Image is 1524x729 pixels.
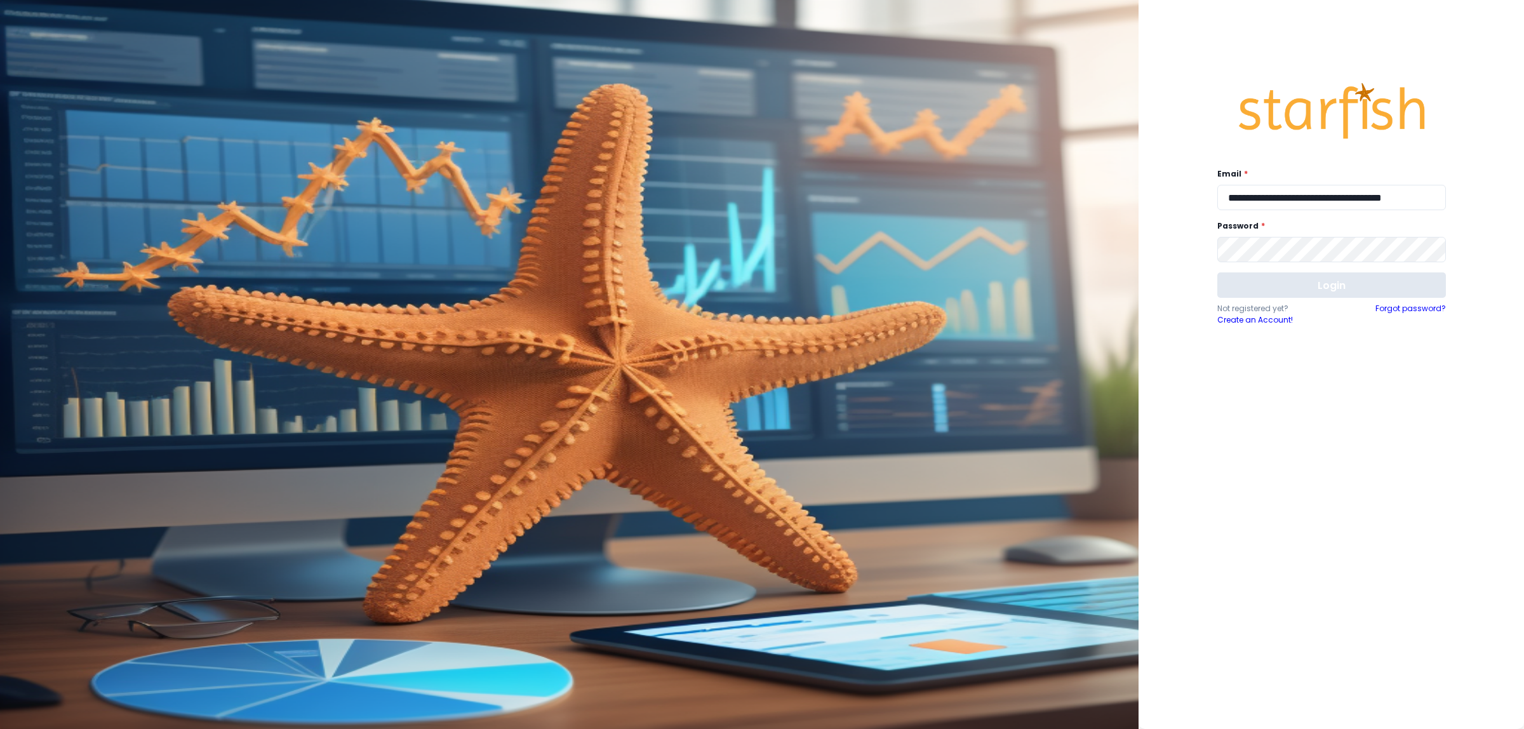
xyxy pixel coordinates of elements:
a: Forgot password? [1375,303,1446,326]
img: Logo.42cb71d561138c82c4ab.png [1236,71,1427,151]
label: Email [1217,168,1438,180]
button: Login [1217,272,1446,298]
p: Not registered yet? [1217,303,1332,314]
a: Create an Account! [1217,314,1332,326]
label: Password [1217,220,1438,232]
